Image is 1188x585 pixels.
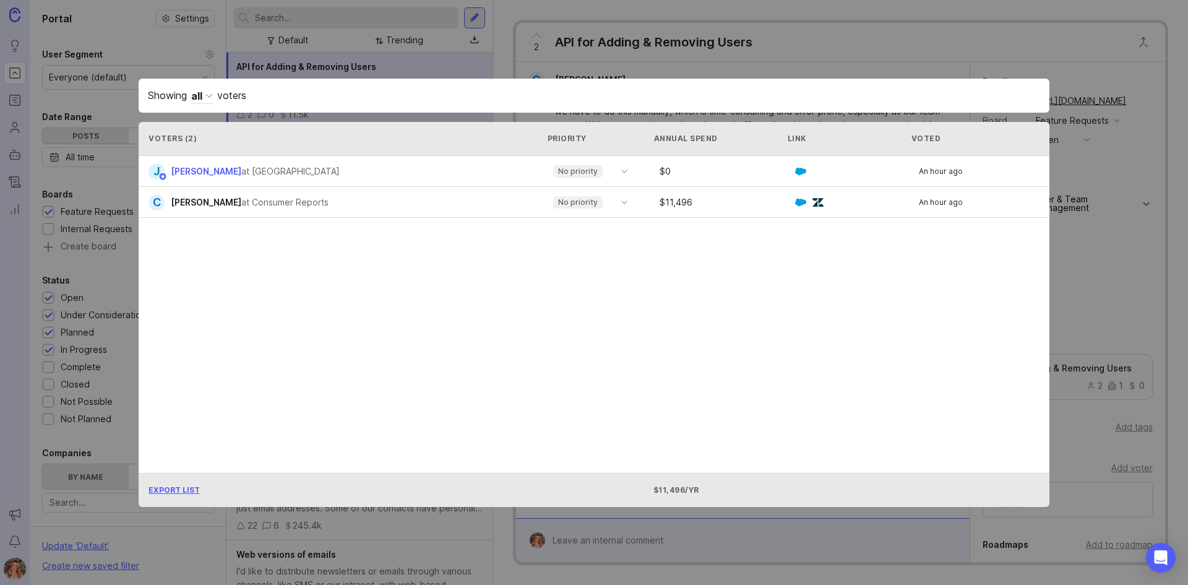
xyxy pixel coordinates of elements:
[614,167,634,176] svg: toggle icon
[654,485,783,495] div: $11,496/yr
[158,171,168,181] img: member badge
[148,88,1040,103] div: Showing voters
[919,168,963,175] span: An hour ago
[558,167,598,176] p: No priority
[795,197,806,208] img: GKxMRLiRsgdWqxrdBeWfGK5kaZ2alx1WifDSa2kSTsK6wyJURKhUuPoQRYzjholVGzT2A2owx2gHwZoyZHHCYJ8YNOAZj3DSg...
[548,133,629,144] div: Priority
[148,194,338,210] a: C[PERSON_NAME]at Consumer Reports
[148,194,165,210] div: C
[171,166,241,176] span: [PERSON_NAME]
[241,196,329,209] div: at Consumer Reports
[655,167,795,176] div: $ 0
[148,485,200,495] span: Export List
[148,163,165,180] div: J
[812,197,824,208] img: UniZRqrCPz6BHUWevMzgDJ1FW4xaGg2egd7Chm8uY0Al1hkDyjqDa8Lkk0kDEdqKkBok+T4wfoD0P0o6UMciQ8AAAAASUVORK...
[788,133,807,144] div: Link
[546,193,635,212] div: toggle menu
[911,133,1040,144] div: Voted
[558,197,598,207] p: No priority
[795,166,806,177] img: GKxMRLiRsgdWqxrdBeWfGK5kaZ2alx1WifDSa2kSTsK6wyJURKhUuPoQRYzjholVGzT2A2owx2gHwZoyZHHCYJ8YNOAZj3DSg...
[546,162,635,181] div: toggle menu
[241,165,340,178] div: at [GEOGRAPHIC_DATA]
[171,197,241,207] span: [PERSON_NAME]
[1146,543,1176,573] div: Open Intercom Messenger
[919,199,963,206] span: An hour ago
[655,198,795,207] div: $ 11,496
[148,133,535,144] div: Voters ( 2 )
[614,197,634,207] svg: toggle icon
[191,89,202,103] div: all
[654,133,783,144] div: Annual Spend
[148,163,350,180] a: J[PERSON_NAME]at [GEOGRAPHIC_DATA]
